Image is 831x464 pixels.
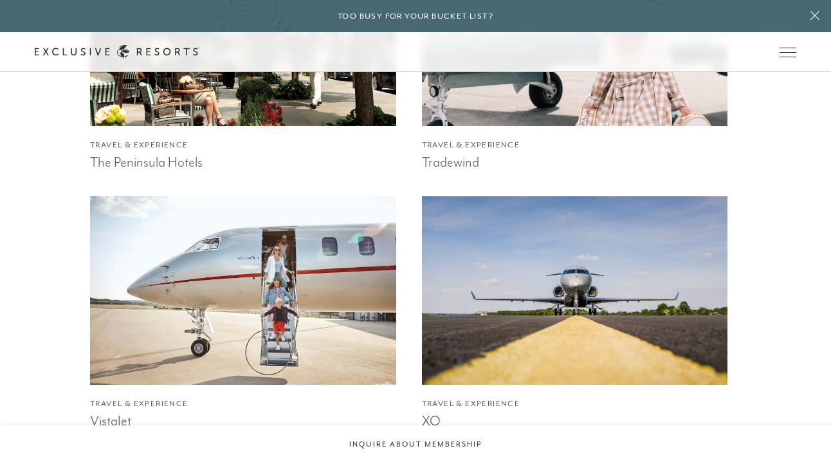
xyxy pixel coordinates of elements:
[90,196,396,429] a: Travel & ExperienceVistaJet
[422,196,728,429] article: Learn More About XO
[90,139,396,151] h4: Travel & Experience
[90,196,396,429] article: Learn More About VistaJet
[780,48,796,57] button: Open navigation
[90,398,396,410] h4: Travel & Experience
[422,410,728,429] h3: XO
[90,410,396,429] h3: VistaJet
[90,151,396,171] h3: The Peninsula Hotels
[422,151,728,171] h3: Tradewind
[338,10,493,23] h6: Too busy for your bucket list?
[422,139,728,151] h4: Travel & Experience
[422,398,728,410] h4: Travel & Experience
[772,405,831,464] iframe: Qualified Messenger
[422,196,728,429] a: Travel & ExperienceXO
